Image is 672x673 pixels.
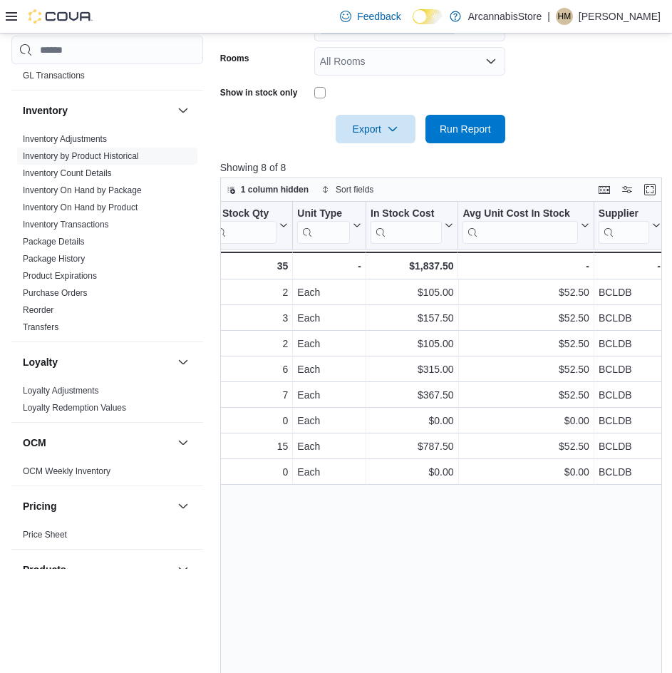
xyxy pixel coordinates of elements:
button: OCM [23,436,172,450]
div: 3 [210,309,288,327]
span: Inventory On Hand by Product [23,202,138,213]
div: BCLDB [599,463,661,481]
button: Inventory [23,103,172,118]
p: [PERSON_NAME] [579,8,661,25]
div: $0.00 [371,412,453,429]
div: $315.00 [371,361,453,378]
div: Each [297,412,361,429]
button: Run Report [425,115,505,143]
div: Avg Unit Cost In Stock [462,207,577,221]
button: Unit Type [297,207,361,244]
div: In Stock Cost [371,207,442,221]
span: GL Transactions [23,70,85,81]
div: - [599,257,661,274]
div: $52.50 [462,309,589,327]
span: Export [344,115,407,143]
h3: Inventory [23,103,68,118]
span: Inventory Adjustments [23,133,107,145]
a: Inventory by Product Historical [23,151,139,161]
button: Open list of options [485,56,497,67]
span: Package History [23,253,85,264]
div: $0.00 [462,412,589,429]
span: Run Report [440,122,491,136]
div: Each [297,386,361,404]
a: Inventory Adjustments [23,134,107,144]
button: OCM [175,434,192,451]
label: Show in stock only [220,87,298,98]
h3: Products [23,562,66,577]
div: 15 [210,438,288,455]
span: Purchase Orders [23,287,88,299]
button: Supplier [599,207,661,244]
div: BCLDB [599,438,661,455]
div: In Stock Qty [210,207,276,221]
div: 2 [210,284,288,301]
a: Loyalty Redemption Values [23,403,126,413]
div: Avg Unit Cost In Stock [462,207,577,244]
h3: Loyalty [23,355,58,369]
div: 6 [210,361,288,378]
span: Product Expirations [23,270,97,282]
input: Dark Mode [413,9,443,24]
button: Loyalty [175,354,192,371]
a: Loyalty Adjustments [23,386,99,396]
span: Inventory Transactions [23,219,109,230]
div: In Stock Cost [371,207,442,244]
div: Inventory [11,130,203,341]
div: Unit Type [297,207,350,244]
h3: OCM [23,436,46,450]
div: $52.50 [462,361,589,378]
div: Henrique Merzari [556,8,573,25]
div: $105.00 [371,335,453,352]
div: - [462,257,589,274]
button: Display options [619,181,636,198]
span: OCM Weekly Inventory [23,466,110,477]
span: HM [558,8,572,25]
div: $787.50 [371,438,453,455]
div: $0.00 [462,463,589,481]
label: Rooms [220,53,249,64]
div: 0 [210,412,288,429]
div: Each [297,309,361,327]
div: 2 [210,335,288,352]
div: Each [297,463,361,481]
button: Export [336,115,415,143]
button: 1 column hidden [221,181,314,198]
div: Each [297,335,361,352]
button: In Stock Qty [210,207,288,244]
span: Loyalty Redemption Values [23,402,126,413]
a: Transfers [23,322,58,332]
button: Keyboard shortcuts [596,181,613,198]
div: - [297,257,361,274]
button: Products [23,562,172,577]
div: Each [297,438,361,455]
a: Feedback [334,2,406,31]
div: In Stock Qty [210,207,276,244]
div: $367.50 [371,386,453,404]
a: Package History [23,254,85,264]
a: Price Sheet [23,530,67,540]
button: Avg Unit Cost In Stock [462,207,589,244]
button: Pricing [175,498,192,515]
div: $105.00 [371,284,453,301]
button: Inventory [175,102,192,119]
div: Pricing [11,526,203,549]
a: Package Details [23,237,85,247]
div: BCLDB [599,361,661,378]
p: | [547,8,550,25]
span: Inventory Count Details [23,168,112,179]
div: $1,837.50 [371,257,453,274]
a: GL Transactions [23,71,85,81]
div: Unit Type [297,207,350,221]
span: Sort fields [336,184,373,195]
div: $52.50 [462,335,589,352]
span: Reorder [23,304,53,316]
p: ArcannabisStore [468,8,542,25]
span: 1 column hidden [241,184,309,195]
span: Transfers [23,322,58,333]
a: Inventory Transactions [23,220,109,230]
span: Price Sheet [23,529,67,540]
a: Inventory On Hand by Package [23,185,142,195]
div: BCLDB [599,309,661,327]
a: Inventory On Hand by Product [23,202,138,212]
